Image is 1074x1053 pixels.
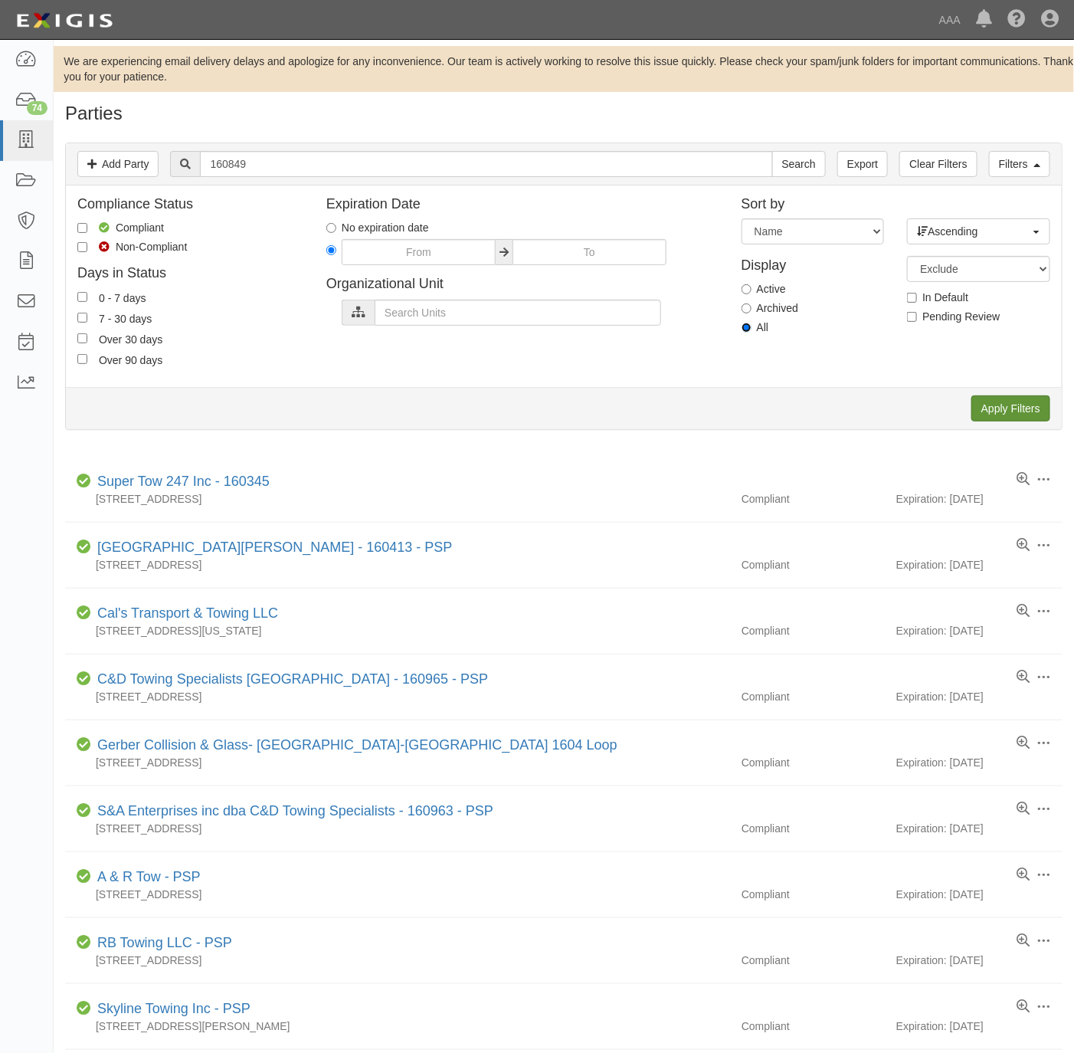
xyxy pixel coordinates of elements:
div: 74 [27,101,47,115]
a: Gerber Collision & Glass- [GEOGRAPHIC_DATA]-[GEOGRAPHIC_DATA] 1604 Loop [97,737,617,753]
button: Ascending [907,218,1050,244]
input: Non-Compliant [77,242,87,252]
a: S&A Enterprises inc dba C&D Towing Specialists - 160963 - PSP [97,803,493,818]
label: Active [742,281,786,297]
div: [STREET_ADDRESS] [65,953,730,968]
div: Compliant [730,953,896,968]
label: Compliant [77,220,164,235]
div: Expiration: [DATE] [896,755,1063,770]
input: Over 30 days [77,333,87,343]
div: [STREET_ADDRESS] [65,689,730,704]
input: Archived [742,303,751,313]
div: Expiration: [DATE] [896,1019,1063,1034]
label: Non-Compliant [77,239,187,254]
a: Cal's Transport & Towing LLC [97,605,278,621]
h4: Compliance Status [77,197,303,212]
div: Compliant [730,1019,896,1034]
i: Compliant [77,805,91,816]
a: Super Tow 247 Inc - 160345 [97,474,270,489]
input: Search [772,151,826,177]
h4: Expiration Date [326,197,719,212]
div: Super Tow 247 Inc - 160345 [91,472,270,492]
h1: Parties [65,103,1063,123]
label: In Default [907,290,968,305]
a: AAA [932,5,968,35]
a: [GEOGRAPHIC_DATA][PERSON_NAME] - 160413 - PSP [97,540,452,555]
span: Ascending [917,224,1030,239]
div: Expiration: [DATE] [896,689,1063,704]
div: Compliant [730,689,896,704]
div: Skyline Towing Inc - PSP [91,999,250,1019]
i: Compliant [77,1003,91,1014]
i: Compliant [77,937,91,948]
div: Compliant [730,887,896,902]
div: Compliant [730,557,896,572]
input: Apply Filters [971,395,1050,422]
div: Rancho Bernardo Towing - 160413 - PSP [91,538,452,558]
a: C&D Towing Specialists [GEOGRAPHIC_DATA] - 160965 - PSP [97,671,488,687]
h4: Organizational Unit [326,277,719,292]
a: Skyline Towing Inc - PSP [97,1001,250,1016]
a: View results summary [1017,604,1030,619]
input: No expiration date [326,223,336,233]
input: 7 - 30 days [77,313,87,323]
label: No expiration date [326,220,429,235]
i: Compliant [77,542,91,553]
input: Search [200,151,772,177]
div: [STREET_ADDRESS] [65,557,730,572]
input: Pending Review [907,312,917,322]
a: View results summary [1017,868,1030,883]
input: All [742,323,751,333]
div: [STREET_ADDRESS] [65,491,730,507]
div: Compliant [730,821,896,836]
a: RB Towing LLC - PSP [97,935,232,950]
a: View results summary [1017,670,1030,685]
div: Expiration: [DATE] [896,557,1063,572]
a: Clear Filters [899,151,977,177]
div: Expiration: [DATE] [896,491,1063,507]
h4: Days in Status [77,266,303,281]
div: Over 30 days [99,330,162,347]
a: View results summary [1017,802,1030,817]
label: Archived [742,300,798,316]
div: 0 - 7 days [99,289,146,306]
i: Compliant [77,476,91,487]
div: We are experiencing email delivery delays and apologize for any inconvenience. Our team is active... [54,54,1074,84]
a: Add Party [77,151,159,177]
div: RB Towing LLC - PSP [91,933,232,953]
div: C&D Towing Specialists Pasadena - 160965 - PSP [91,670,488,690]
input: Search Units [375,300,661,326]
div: Expiration: [DATE] [896,623,1063,638]
label: All [742,320,769,335]
input: To [512,239,666,265]
div: Compliant [730,491,896,507]
div: Over 90 days [99,351,162,368]
input: 0 - 7 days [77,292,87,302]
i: Compliant [77,608,91,618]
i: Compliant [77,740,91,750]
a: View results summary [1017,736,1030,751]
i: Compliant [77,674,91,684]
div: Expiration: [DATE] [896,821,1063,836]
div: Expiration: [DATE] [896,953,1063,968]
a: View results summary [1017,538,1030,553]
i: Help Center - Complianz [1007,11,1026,29]
a: View results summary [1017,933,1030,949]
div: Compliant [730,755,896,770]
a: Export [837,151,888,177]
input: Active [742,284,751,294]
h4: Display [742,252,885,274]
input: Over 90 days [77,354,87,364]
div: [STREET_ADDRESS] [65,821,730,836]
div: A & R Tow - PSP [91,868,201,887]
div: S&A Enterprises inc dba C&D Towing Specialists - 160963 - PSP [91,802,493,822]
div: 7 - 30 days [99,310,152,326]
img: logo-5460c22ac91f19d4615b14bd174203de0afe785f0fc80cf4dbbc73dc1793850b.png [11,7,117,34]
a: View results summary [1017,472,1030,487]
input: In Default [907,293,917,303]
a: A & R Tow - PSP [97,869,201,884]
a: Filters [989,151,1050,177]
div: [STREET_ADDRESS] [65,755,730,770]
div: Compliant [730,623,896,638]
h4: Sort by [742,197,1050,212]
